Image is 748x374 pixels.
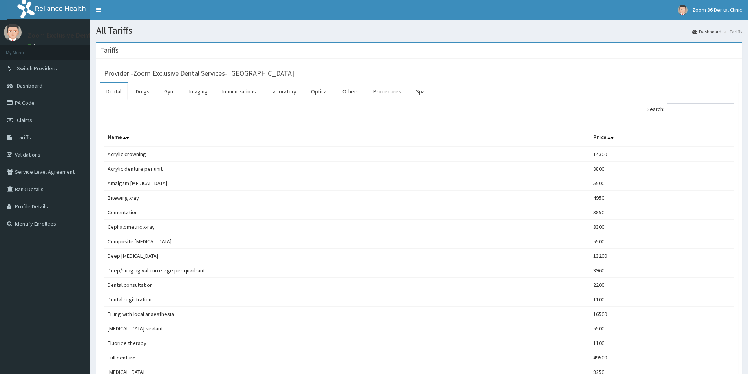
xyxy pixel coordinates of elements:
[336,83,365,100] a: Others
[104,147,590,162] td: Acrylic crowning
[17,117,32,124] span: Claims
[590,278,734,292] td: 2200
[590,205,734,220] td: 3850
[104,307,590,321] td: Filling with local anaesthesia
[17,82,42,89] span: Dashboard
[100,47,119,54] h3: Tariffs
[104,191,590,205] td: Bitewing xray
[104,70,294,77] h3: Provider - Zoom Exclusive Dental Services- [GEOGRAPHIC_DATA]
[158,83,181,100] a: Gym
[678,5,688,15] img: User Image
[100,83,128,100] a: Dental
[647,103,734,115] label: Search:
[667,103,734,115] input: Search:
[104,321,590,336] td: [MEDICAL_DATA] sealant
[96,26,742,36] h1: All Tariffs
[27,32,149,39] p: Zoom Exclusive Dental Services Limited
[590,307,734,321] td: 16500
[104,162,590,176] td: Acrylic denture per unit
[216,83,262,100] a: Immunizations
[104,220,590,234] td: Cephalometric x-ray
[104,350,590,365] td: Full denture
[590,292,734,307] td: 1100
[104,234,590,249] td: Composite [MEDICAL_DATA]
[367,83,408,100] a: Procedures
[130,83,156,100] a: Drugs
[264,83,303,100] a: Laboratory
[104,336,590,350] td: Fluoride therapy
[410,83,431,100] a: Spa
[590,234,734,249] td: 5500
[17,65,57,72] span: Switch Providers
[104,292,590,307] td: Dental registration
[104,278,590,292] td: Dental consultation
[104,176,590,191] td: Amalgam [MEDICAL_DATA]
[590,321,734,336] td: 5500
[692,28,721,35] a: Dashboard
[590,162,734,176] td: 8800
[4,24,22,41] img: User Image
[590,350,734,365] td: 49500
[590,336,734,350] td: 1100
[104,263,590,278] td: Deep/sungingival curretage per quadrant
[590,129,734,147] th: Price
[104,205,590,220] td: Cementation
[183,83,214,100] a: Imaging
[17,134,31,141] span: Tariffs
[104,249,590,263] td: Deep [MEDICAL_DATA]
[27,43,46,48] a: Online
[590,263,734,278] td: 3960
[722,28,742,35] li: Tariffs
[590,220,734,234] td: 3300
[104,129,590,147] th: Name
[590,176,734,191] td: 5500
[305,83,334,100] a: Optical
[590,147,734,162] td: 14300
[590,191,734,205] td: 4950
[590,249,734,263] td: 13200
[692,6,742,13] span: Zoom 36 Dental Clinic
